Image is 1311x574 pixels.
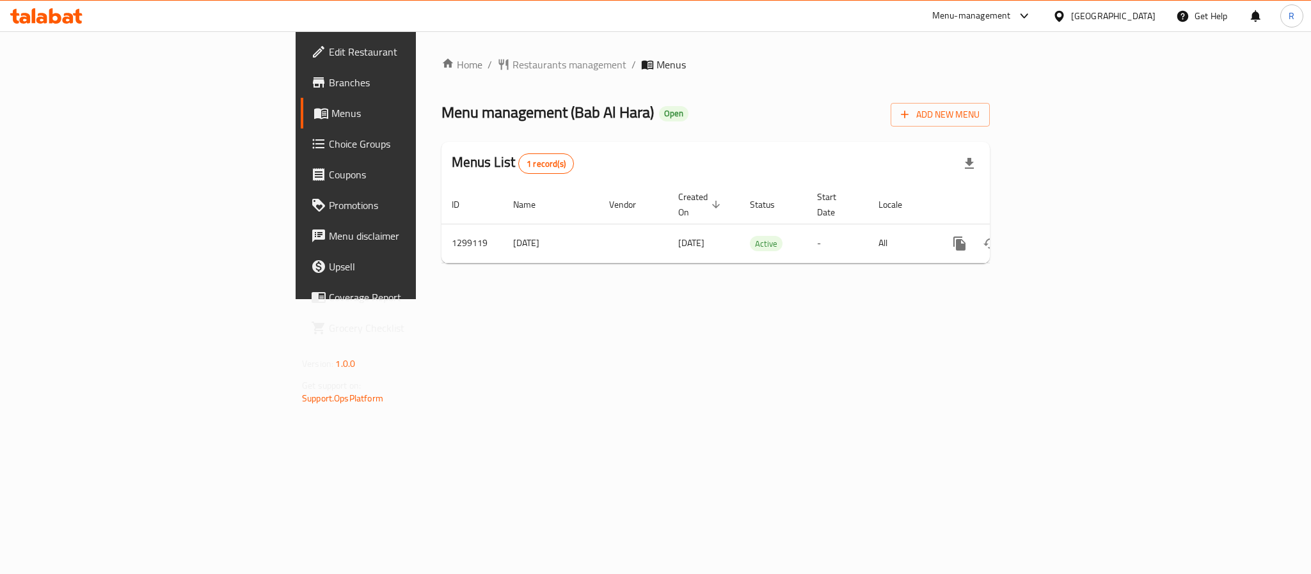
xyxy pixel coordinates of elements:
[329,136,504,151] span: Choice Groups
[934,185,1077,224] th: Actions
[497,57,626,72] a: Restaurants management
[932,8,1011,24] div: Menu-management
[329,198,504,213] span: Promotions
[301,221,514,251] a: Menu disclaimer
[301,313,514,343] a: Grocery Checklist
[301,159,514,190] a: Coupons
[891,103,990,127] button: Add New Menu
[1071,9,1156,23] div: [GEOGRAPHIC_DATA]
[817,189,853,220] span: Start Date
[301,128,514,159] a: Choice Groups
[659,108,688,119] span: Open
[302,377,361,394] span: Get support on:
[750,237,783,251] span: Active
[868,224,934,263] td: All
[503,224,599,263] td: [DATE]
[329,75,504,90] span: Branches
[878,197,919,212] span: Locale
[329,228,504,244] span: Menu disclaimer
[656,57,686,72] span: Menus
[750,236,783,251] div: Active
[301,98,514,128] a: Menus
[452,153,574,174] h2: Menus List
[441,57,990,72] nav: breadcrumb
[901,107,980,123] span: Add New Menu
[513,197,552,212] span: Name
[329,259,504,274] span: Upsell
[750,197,791,212] span: Status
[329,167,504,182] span: Coupons
[609,197,653,212] span: Vendor
[329,290,504,305] span: Coverage Report
[659,106,688,121] div: Open
[301,36,514,67] a: Edit Restaurant
[301,251,514,282] a: Upsell
[329,320,504,336] span: Grocery Checklist
[632,57,636,72] li: /
[944,228,975,259] button: more
[302,355,333,372] span: Version:
[1289,9,1294,23] span: R
[329,44,504,59] span: Edit Restaurant
[519,158,573,170] span: 1 record(s)
[441,98,654,127] span: Menu management ( Bab Al Hara )
[954,148,985,179] div: Export file
[302,390,383,407] a: Support.OpsPlatform
[512,57,626,72] span: Restaurants management
[335,355,355,372] span: 1.0.0
[331,105,504,121] span: Menus
[452,197,476,212] span: ID
[518,153,574,174] div: Total records count
[678,235,704,251] span: [DATE]
[301,282,514,313] a: Coverage Report
[441,185,1077,263] table: enhanced table
[975,228,1006,259] button: Change Status
[678,189,724,220] span: Created On
[301,190,514,221] a: Promotions
[807,224,868,263] td: -
[301,67,514,98] a: Branches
